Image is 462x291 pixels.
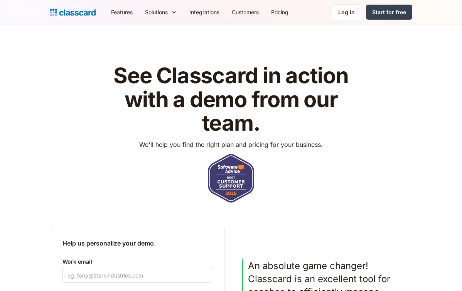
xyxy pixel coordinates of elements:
div: Log in [338,8,355,16]
div: Start for free [372,8,406,16]
p: We'll help you find the right plan and pricing for your business. [139,140,323,149]
div: Solutions [139,3,183,21]
a: Features [105,3,139,21]
a: Start for free [366,5,412,20]
a: Log in [332,4,361,20]
a: Pricing [265,3,295,21]
a: home [50,7,96,18]
input: eg. tony@starkindustries.com [62,268,212,283]
a: Integrations [183,3,226,21]
label: Work email [62,257,212,266]
a: Customers [226,3,265,21]
strong: See Classcard in action with a demo from our team. [113,62,348,136]
div: Solutions [145,8,168,16]
h2: Help us personalize your demo. [62,239,212,248]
